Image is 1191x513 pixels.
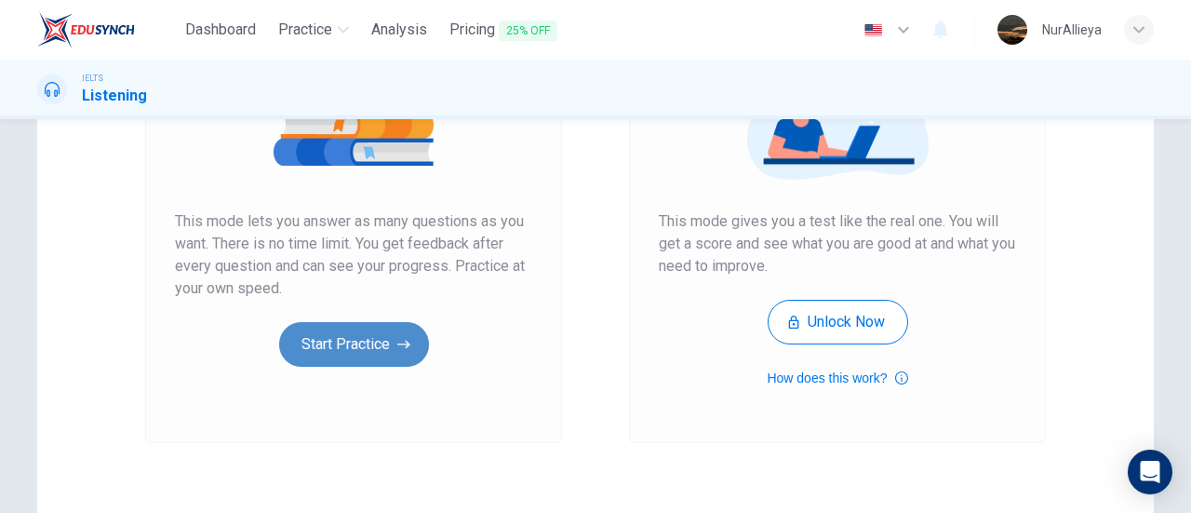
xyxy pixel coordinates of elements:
[37,11,135,48] img: EduSynch logo
[442,13,565,47] button: Pricing25% OFF
[1128,450,1172,494] div: Open Intercom Messenger
[278,19,332,41] span: Practice
[449,19,557,42] span: Pricing
[862,23,885,37] img: en
[82,72,103,85] span: IELTS
[767,367,907,389] button: How does this work?
[364,13,435,47] button: Analysis
[371,19,427,41] span: Analysis
[175,210,532,300] span: This mode lets you answer as many questions as you want. There is no time limit. You get feedback...
[82,85,147,107] h1: Listening
[659,210,1016,277] span: This mode gives you a test like the real one. You will get a score and see what you are good at a...
[499,20,557,41] span: 25% OFF
[178,13,263,47] button: Dashboard
[768,300,908,344] button: Unlock Now
[37,11,178,48] a: EduSynch logo
[279,322,429,367] button: Start Practice
[997,15,1027,45] img: Profile picture
[1042,19,1102,41] div: NurAllieya
[271,13,356,47] button: Practice
[185,19,256,41] span: Dashboard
